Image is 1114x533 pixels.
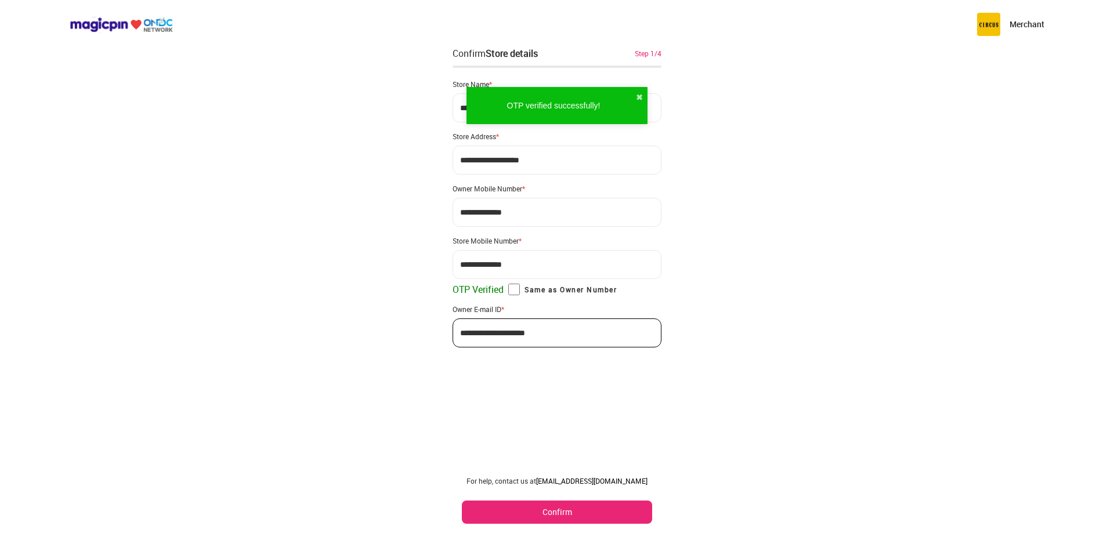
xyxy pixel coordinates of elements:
div: Owner Mobile Number [453,184,661,193]
div: Store Name [453,79,661,89]
label: Same as Owner Number [508,284,617,295]
div: Store Address [453,132,661,141]
button: Confirm [462,501,652,524]
div: Store Mobile Number [453,236,661,245]
img: ondc-logo-new-small.8a59708e.svg [70,17,173,32]
button: close [636,92,643,103]
div: Confirm [453,46,538,60]
div: Owner E-mail ID [453,304,661,314]
div: Step 1/4 [635,48,661,59]
input: Same as Owner Number [508,284,520,295]
div: OTP verified successfully! [471,100,636,111]
a: [EMAIL_ADDRESS][DOMAIN_NAME] [536,476,648,485]
div: For help, contact us at [462,476,652,485]
img: circus.b677b59b.png [977,13,1000,36]
p: Merchant [1010,19,1044,30]
div: Store details [486,47,538,60]
span: OTP Verified [453,284,504,295]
